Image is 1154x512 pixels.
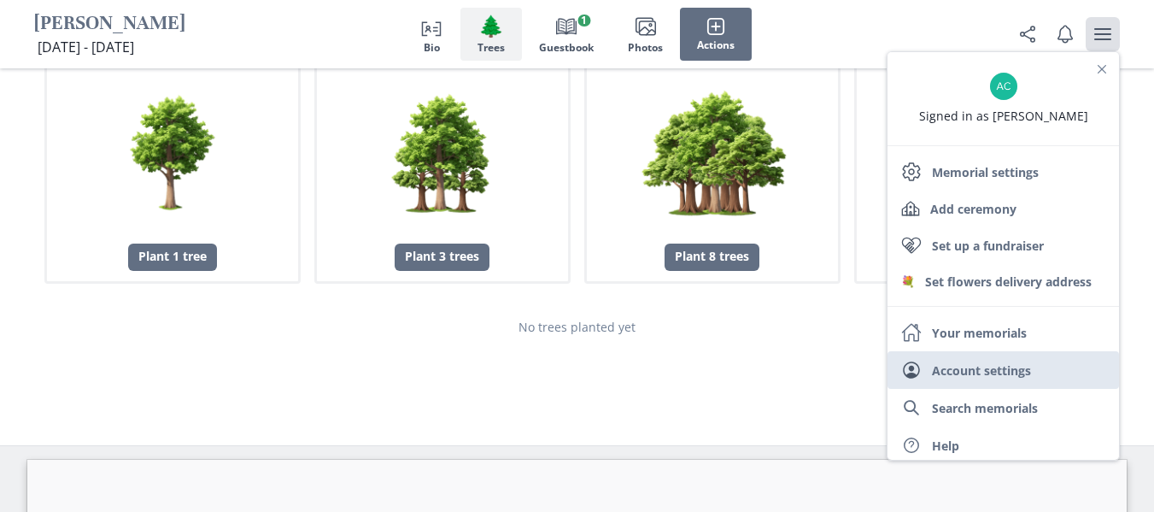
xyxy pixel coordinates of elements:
img: 3 trees [361,72,522,232]
button: Share Obituary [1010,17,1045,51]
span: Photos [628,42,663,54]
span: Guestbook [539,42,594,54]
button: 1 treesPlant 1 tree [44,62,301,283]
div: Plant 1 tree [128,244,217,271]
span: Trees [477,42,505,54]
span: Tree [478,14,504,38]
button: Actions [680,8,752,61]
img: Avatar: AS [990,73,1017,100]
button: Trees [460,8,522,61]
p: Signed in as [PERSON_NAME] [919,107,1088,125]
span: flowers [901,274,915,290]
button: 3 treesPlant 3 trees [314,62,571,283]
span: Bio [424,42,440,54]
button: user menu [1086,17,1120,51]
h1: [PERSON_NAME] [34,11,185,38]
button: Bio [402,8,460,61]
img: 8 trees [631,72,792,232]
button: Photos [611,8,680,61]
div: Plant 3 trees [395,244,489,271]
button: Guestbook [522,8,611,61]
button: Close [1092,59,1112,79]
img: 1 trees [91,72,252,232]
span: [DATE] - [DATE] [38,38,134,56]
button: 20 treesPlant 20 trees [854,62,1110,283]
button: 8 treesPlant 8 trees [584,62,841,283]
div: No trees planted yet [44,318,1110,336]
span: 1 [577,15,590,26]
button: Notifications [1048,17,1082,51]
span: Actions [697,39,735,51]
div: Plant 8 trees [665,244,759,271]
